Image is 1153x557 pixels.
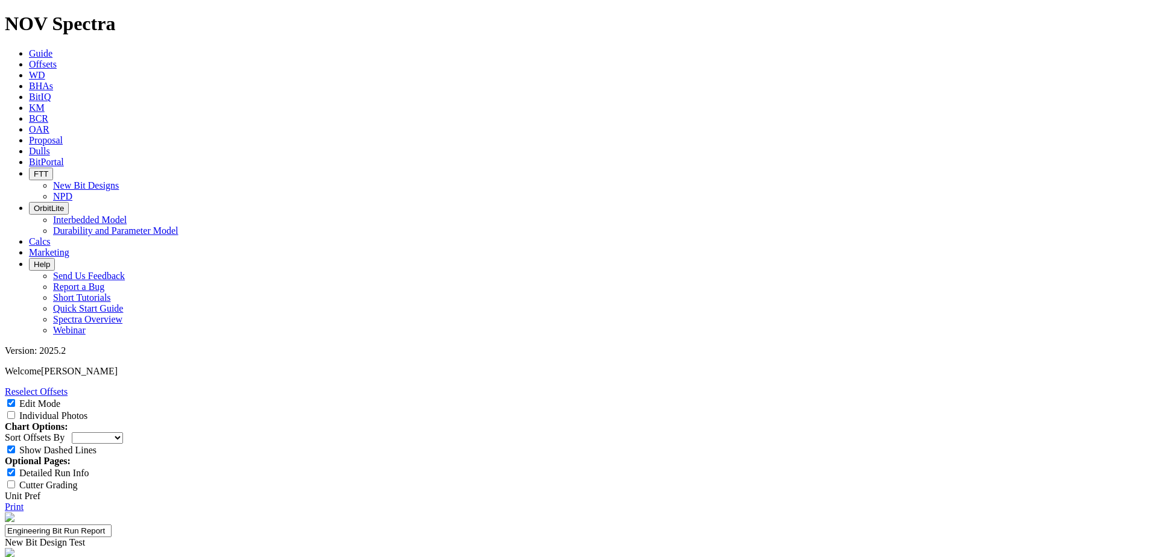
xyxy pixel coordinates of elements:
[29,146,50,156] a: Dulls
[34,169,48,178] span: FTT
[29,236,51,247] a: Calcs
[53,225,178,236] a: Durability and Parameter Model
[5,537,1148,548] div: New Bit Design Test
[29,258,55,271] button: Help
[29,102,45,113] a: KM
[19,480,77,490] label: Cutter Grading
[29,168,53,180] button: FTT
[5,366,1148,377] p: Welcome
[5,512,14,522] img: NOV_WT_RH_Logo_Vert_RGB_F.d63d51a4.png
[53,292,111,303] a: Short Tutorials
[53,215,127,225] a: Interbedded Model
[53,180,119,190] a: New Bit Designs
[19,411,87,421] label: Individual Photos
[5,491,40,501] a: Unit Pref
[5,432,65,442] label: Sort Offsets By
[53,325,86,335] a: Webinar
[29,59,57,69] a: Offsets
[29,157,64,167] a: BitPortal
[53,271,125,281] a: Send Us Feedback
[34,260,50,269] span: Help
[5,386,68,397] a: Reselect Offsets
[29,92,51,102] a: BitIQ
[5,524,112,537] input: Click to edit report title
[29,135,63,145] a: Proposal
[29,48,52,58] a: Guide
[5,345,1148,356] div: Version: 2025.2
[53,314,122,324] a: Spectra Overview
[19,468,89,478] label: Detailed Run Info
[53,282,104,292] a: Report a Bug
[29,247,69,257] a: Marketing
[29,70,45,80] a: WD
[41,366,118,376] span: [PERSON_NAME]
[5,502,24,512] a: Print
[29,202,69,215] button: OrbitLite
[5,456,71,466] strong: Optional Pages:
[29,113,48,124] a: BCR
[19,398,60,409] label: Edit Mode
[34,204,64,213] span: OrbitLite
[29,81,53,91] a: BHAs
[29,124,49,134] a: OAR
[53,303,123,313] a: Quick Start Guide
[5,13,1148,35] h1: NOV Spectra
[53,191,72,201] a: NPD
[5,421,68,432] strong: Chart Options:
[19,445,96,455] label: Show Dashed Lines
